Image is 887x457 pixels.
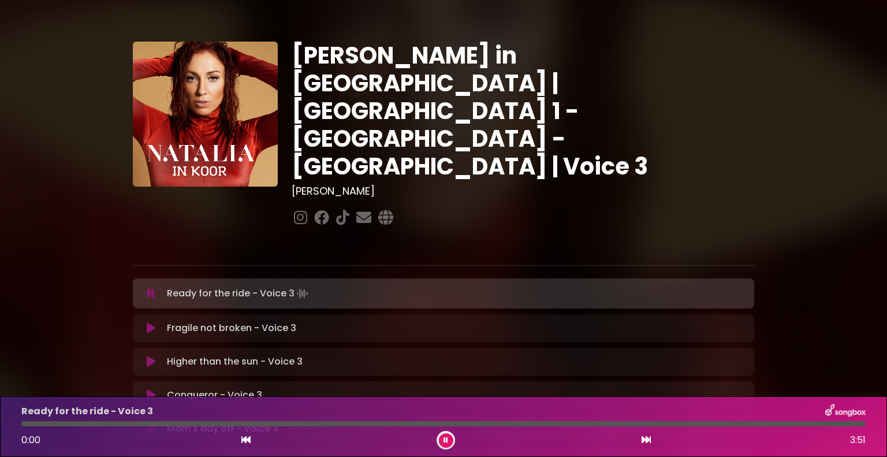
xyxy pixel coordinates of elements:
[295,285,311,302] img: waveform4.gif
[21,433,40,447] span: 0:00
[292,42,754,180] h1: [PERSON_NAME] in [GEOGRAPHIC_DATA] | [GEOGRAPHIC_DATA] 1 - [GEOGRAPHIC_DATA] - [GEOGRAPHIC_DATA] ...
[167,321,296,335] p: Fragile not broken - Voice 3
[167,388,262,402] p: Conqueror - Voice 3
[167,285,311,302] p: Ready for the ride - Voice 3
[167,355,303,369] p: Higher than the sun - Voice 3
[850,433,866,447] span: 3:51
[292,185,754,198] h3: [PERSON_NAME]
[825,404,866,419] img: songbox-logo-white.png
[133,42,278,187] img: YTVS25JmS9CLUqXqkEhs
[21,404,153,418] p: Ready for the ride - Voice 3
